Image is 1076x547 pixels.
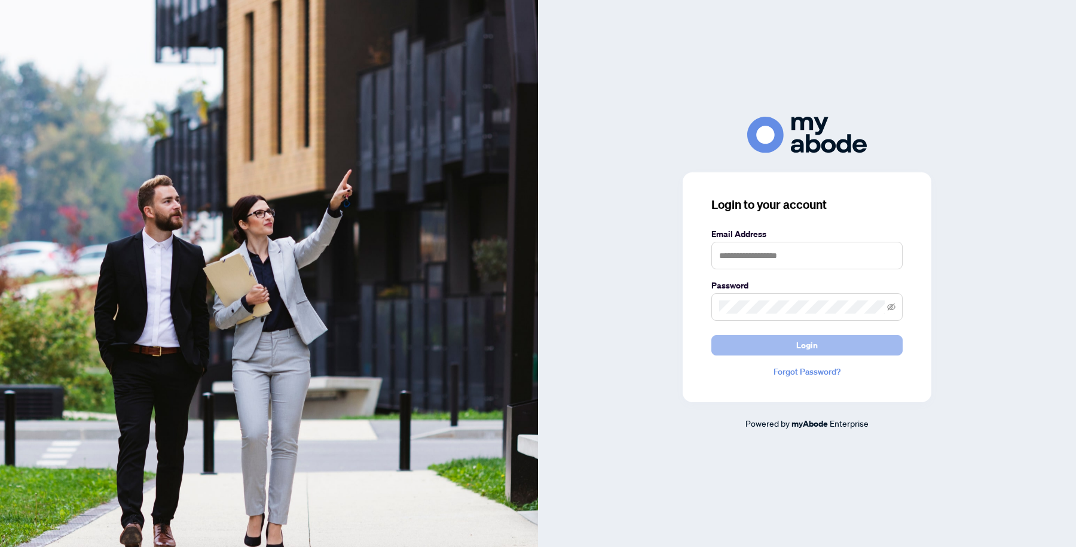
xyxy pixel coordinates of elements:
[711,279,903,292] label: Password
[711,365,903,378] a: Forgot Password?
[747,117,867,153] img: ma-logo
[791,417,828,430] a: myAbode
[711,227,903,241] label: Email Address
[711,335,903,355] button: Login
[711,196,903,213] h3: Login to your account
[830,418,869,429] span: Enterprise
[745,418,790,429] span: Powered by
[796,336,818,355] span: Login
[887,303,895,311] span: eye-invisible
